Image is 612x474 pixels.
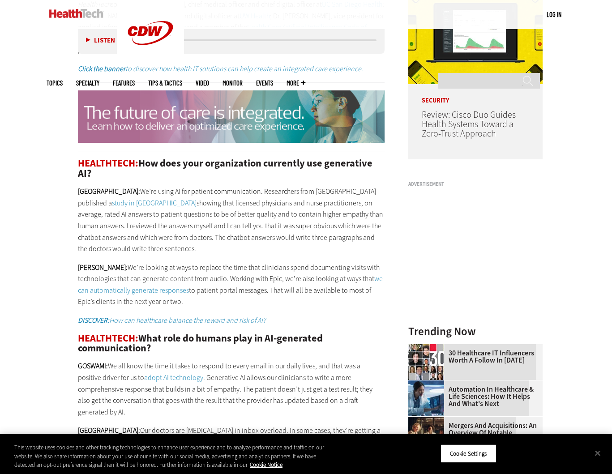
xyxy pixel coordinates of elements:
[14,443,337,470] div: This website uses cookies and other tracking technologies to enhance user experience and to analy...
[408,422,537,451] a: Mergers and Acquisitions: An Overview of Notable Healthcare M&A Activity in [DATE]
[109,316,265,325] em: How can healthcare balance the reward and risk of AI?
[441,444,496,463] button: Cookie Settings
[78,426,140,435] strong: [GEOGRAPHIC_DATA]:
[408,380,449,388] a: medical researchers looks at images on a monitor in a lab
[408,344,449,351] a: collage of influencers
[112,198,197,208] a: study in [GEOGRAPHIC_DATA]
[408,326,543,337] h3: Trending Now
[78,360,385,418] p: We all know the time it takes to respond to every email in our daily lives, and that was a positi...
[144,373,203,382] a: adopt AI technology
[78,157,138,170] span: HEALTHTECH:
[148,80,182,86] a: Tips & Tactics
[223,80,243,86] a: MonITor
[408,84,543,104] p: Security
[547,10,561,19] div: User menu
[78,158,385,179] h2: How does your organization currently use generative AI?
[408,417,449,424] a: business leaders shake hands in conference room
[78,90,385,143] img: Future of Care WP Bundle visual CTA
[287,80,305,86] span: More
[547,10,561,18] a: Log in
[250,461,282,469] a: More information about your privacy
[408,417,444,453] img: business leaders shake hands in conference room
[78,332,138,345] span: HEALTHTECH:
[113,80,135,86] a: Features
[422,109,516,140] a: Review: Cisco Duo Guides Health Systems Toward a Zero-Trust Approach
[78,333,385,354] h2: What role do humans play in AI-generated communication?
[78,186,385,255] p: We’re using AI for patient communication. Researchers from [GEOGRAPHIC_DATA] published a showing ...
[47,80,63,86] span: Topics
[408,344,444,380] img: collage of influencers
[76,80,99,86] span: Specialty
[78,262,385,307] p: We’re looking at ways to replace the time that clinicians spend documenting visits with technolog...
[78,316,265,325] a: DISCOVER:How can healthcare balance the reward and risk of AI?
[78,187,140,196] strong: [GEOGRAPHIC_DATA]:
[408,350,537,364] a: 30 Healthcare IT Influencers Worth a Follow in [DATE]
[78,361,108,371] strong: GOSWAMI:
[117,59,184,68] a: CDW
[256,80,273,86] a: Events
[49,9,103,18] img: Home
[78,274,383,295] a: we can automatically generate responses
[78,263,128,272] strong: [PERSON_NAME]:
[408,386,537,407] a: Automation in Healthcare & Life Sciences: How It Helps and What's Next
[588,443,608,463] button: Close
[408,380,444,416] img: medical researchers looks at images on a monitor in a lab
[408,182,543,187] h3: Advertisement
[408,190,543,302] iframe: advertisement
[196,80,209,86] a: Video
[78,316,109,325] em: DISCOVER:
